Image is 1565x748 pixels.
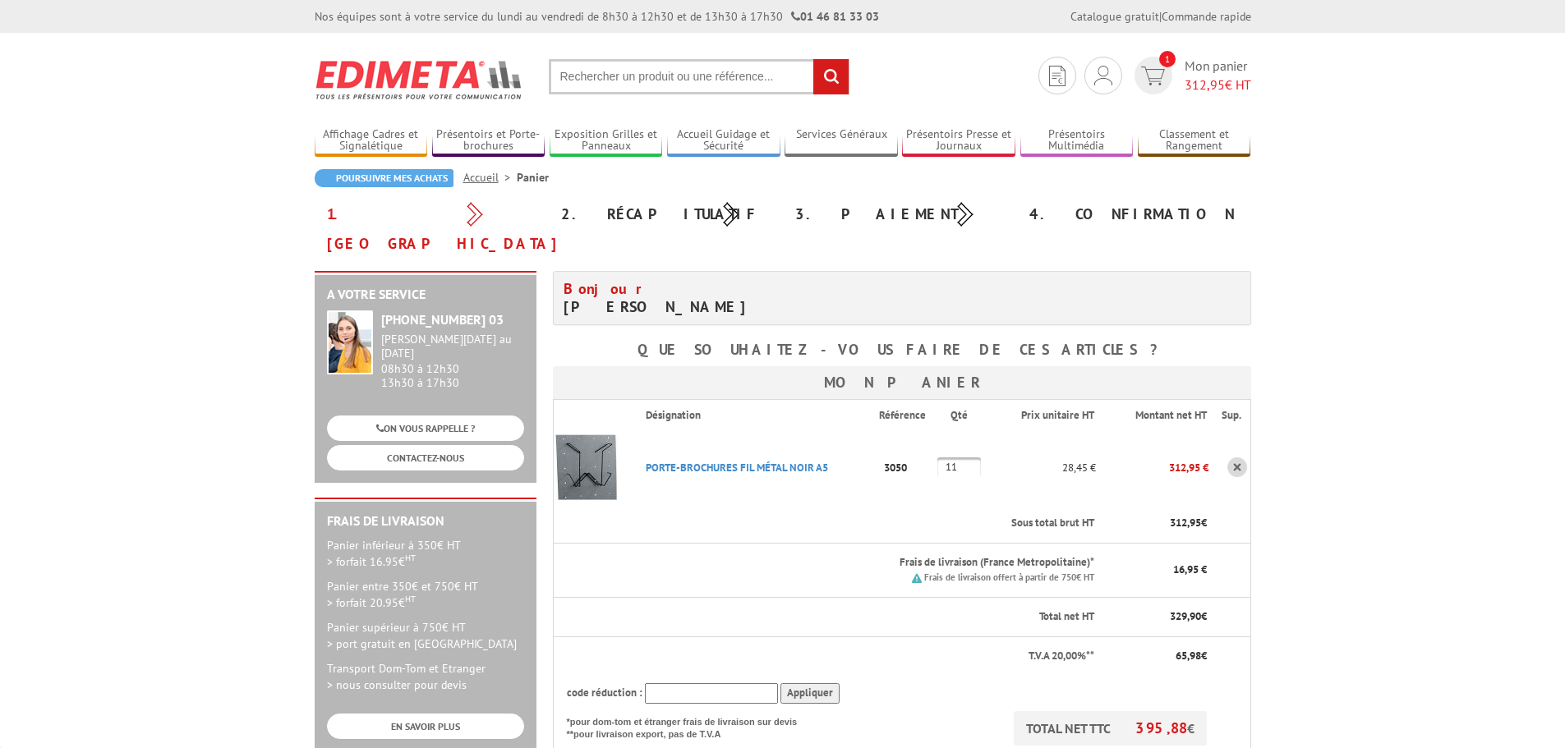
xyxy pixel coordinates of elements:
span: 65,98 [1176,649,1201,663]
p: 3050 [879,453,937,482]
p: Panier inférieur à 350€ HT [327,537,524,570]
input: Appliquer [780,683,840,704]
a: EN SAVOIR PLUS [327,714,524,739]
a: Affichage Cadres et Signalétique [315,127,428,154]
h3: Mon panier [553,366,1251,399]
span: 1 [1159,51,1176,67]
p: Prix unitaire HT [1003,408,1094,424]
span: > forfait 16.95€ [327,554,416,569]
th: Désignation [633,399,879,430]
h2: A votre service [327,287,524,302]
th: Sup. [1208,399,1250,430]
a: Présentoirs et Porte-brochures [432,127,545,154]
p: Montant net HT [1109,408,1206,424]
a: Classement et Rangement [1138,127,1251,154]
a: Accueil [463,170,517,185]
img: Edimeta [315,49,524,110]
span: € HT [1185,76,1251,94]
img: devis rapide [1049,66,1066,86]
span: Bonjour [564,279,651,298]
a: Exposition Grilles et Panneaux [550,127,663,154]
th: Qté [937,399,990,430]
sup: HT [405,552,416,563]
p: € [1109,649,1206,664]
h4: [PERSON_NAME] [564,280,890,316]
div: 3. Paiement [783,200,1017,229]
a: Présentoirs Multimédia [1020,127,1134,154]
th: Sous total brut HT [633,504,1096,543]
span: 312,95 [1170,516,1201,530]
div: Nos équipes sont à votre service du lundi au vendredi de 8h30 à 12h30 et de 13h30 à 17h30 [315,8,879,25]
img: widget-service.jpg [327,310,373,374]
strong: [PHONE_NUMBER] 03 [381,311,504,328]
a: Présentoirs Presse et Journaux [902,127,1015,154]
strong: 01 46 81 33 03 [791,9,879,24]
small: Frais de livraison offert à partir de 750€ HT [924,571,1094,583]
sup: HT [405,593,416,604]
span: 395,88 [1135,718,1187,737]
div: [PERSON_NAME][DATE] au [DATE] [381,333,524,360]
p: 312,95 € [1096,453,1208,482]
span: Mon panier [1185,57,1251,94]
div: 4. Confirmation [1017,200,1251,229]
p: *pour dom-tom et étranger frais de livraison sur devis **pour livraison export, pas de T.V.A [567,711,813,741]
img: devis rapide [1141,67,1165,85]
p: Frais de livraison (France Metropolitaine)* [646,555,1094,571]
a: Catalogue gratuit [1070,9,1159,24]
a: devis rapide 1 Mon panier 312,95€ HT [1130,57,1251,94]
p: Total net HT [567,609,1095,625]
p: € [1109,609,1206,625]
span: 16,95 € [1173,562,1207,576]
a: Accueil Guidage et Sécurité [667,127,780,154]
input: Rechercher un produit ou une référence... [549,59,849,94]
p: 28,45 € [990,453,1096,482]
p: Référence [879,408,936,424]
input: rechercher [813,59,849,94]
a: Commande rapide [1162,9,1251,24]
span: 329,90 [1170,609,1201,623]
li: Panier [517,169,549,186]
h2: Frais de Livraison [327,514,524,529]
p: T.V.A 20,00%** [567,649,1095,664]
img: devis rapide [1094,66,1112,85]
p: Panier entre 350€ et 750€ HT [327,578,524,611]
img: picto.png [912,573,922,583]
a: Services Généraux [785,127,898,154]
div: 08h30 à 12h30 13h30 à 17h30 [381,333,524,389]
p: € [1109,516,1206,531]
span: code réduction : [567,686,642,700]
div: 2. Récapitulatif [549,200,783,229]
p: Transport Dom-Tom et Etranger [327,660,524,693]
span: 312,95 [1185,76,1225,93]
span: > forfait 20.95€ [327,595,416,610]
span: > port gratuit en [GEOGRAPHIC_DATA] [327,636,517,651]
p: TOTAL NET TTC € [1014,711,1207,746]
a: Poursuivre mes achats [315,169,453,187]
p: Panier supérieur à 750€ HT [327,619,524,652]
span: > nous consulter pour devis [327,677,467,692]
b: Que souhaitez-vous faire de ces articles ? [638,340,1166,359]
div: | [1070,8,1251,25]
a: PORTE-BROCHURES FIL MéTAL NOIR A5 [646,461,828,475]
img: PORTE-BROCHURES FIL MéTAL NOIR A5 [554,434,619,500]
a: ON VOUS RAPPELLE ? [327,415,524,441]
div: 1. [GEOGRAPHIC_DATA] [315,200,549,259]
a: CONTACTEZ-NOUS [327,445,524,470]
